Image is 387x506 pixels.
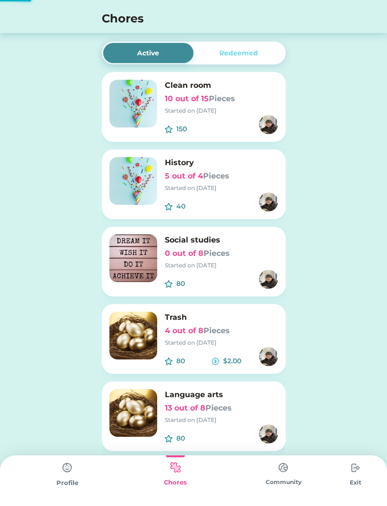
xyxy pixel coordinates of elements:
div: Started on [DATE] [165,338,278,347]
h4: Chores [102,10,260,27]
h6: 5 out of 4 [165,170,278,182]
font: Pieces [205,403,232,412]
img: type%3Dchores%2C%20state%3Ddefault.svg [346,458,365,477]
img: image.png [109,157,157,205]
div: Active [137,48,159,58]
h6: 10 out of 15 [165,93,278,105]
img: https%3A%2F%2F1dfc823d71cc564f25c7cc035732a2d8.cdn.bubble.io%2Ff1732803766559x616253622509088000%... [259,192,278,211]
h6: History [165,157,278,169]
div: 80 [176,279,212,289]
div: 40 [176,201,212,211]
img: https%3A%2F%2F1dfc823d71cc564f25c7cc035732a2d8.cdn.bubble.io%2Ff1732803766559x616253622509088000%... [259,424,278,443]
font: Pieces [204,249,230,258]
h6: 13 out of 8 [165,402,278,414]
h6: 4 out of 8 [165,325,278,337]
img: type%3Dchores%2C%20state%3Ddefault.svg [274,458,293,477]
div: Community [229,478,337,486]
img: interface-favorite-star--reward-rating-rate-social-star-media-favorite-like-stars.svg [165,280,172,288]
img: type%3Dchores%2C%20state%3Ddefault.svg [58,458,77,477]
h6: 0 out of 8 [165,248,278,259]
div: Started on [DATE] [165,184,278,192]
img: https%3A%2F%2F1dfc823d71cc564f25c7cc035732a2d8.cdn.bubble.io%2Ff1732803766559x616253622509088000%... [259,270,278,289]
div: $2.00 [223,356,259,366]
img: image.png [109,234,157,282]
h6: Trash [165,312,278,323]
div: Redeemed [219,48,258,58]
div: Started on [DATE] [165,416,278,424]
div: Chores [121,478,229,487]
img: interface-favorite-star--reward-rating-rate-social-star-media-favorite-like-stars.svg [165,358,172,365]
img: interface-favorite-star--reward-rating-rate-social-star-media-favorite-like-stars.svg [165,435,172,443]
h6: Clean room [165,80,278,91]
img: money-cash-dollar-coin--accounting-billing-payment-cash-coin-currency-money-finance.svg [212,358,219,365]
div: Exit [337,478,374,487]
h6: Social studies [165,234,278,246]
div: 80 [176,356,212,366]
div: 80 [176,433,212,443]
img: https%3A%2F%2F1dfc823d71cc564f25c7cc035732a2d8.cdn.bubble.io%2Ff1732803766559x616253622509088000%... [259,347,278,366]
div: Started on [DATE] [165,261,278,270]
div: 150 [176,124,212,134]
h6: Language arts [165,389,278,401]
img: https%3A%2F%2F1dfc823d71cc564f25c7cc035732a2d8.cdn.bubble.io%2Ff1732803766559x616253622509088000%... [259,115,278,134]
font: Pieces [209,94,235,103]
img: image.png [109,80,157,127]
font: Pieces [204,326,230,335]
div: Profile [13,478,121,488]
div: Started on [DATE] [165,106,278,115]
font: Pieces [203,171,229,180]
img: image.png [109,312,157,359]
img: image.png [109,389,157,437]
img: interface-favorite-star--reward-rating-rate-social-star-media-favorite-like-stars.svg [165,126,172,133]
img: interface-favorite-star--reward-rating-rate-social-star-media-favorite-like-stars.svg [165,203,172,211]
img: type%3Dkids%2C%20state%3Dselected.svg [166,458,185,477]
